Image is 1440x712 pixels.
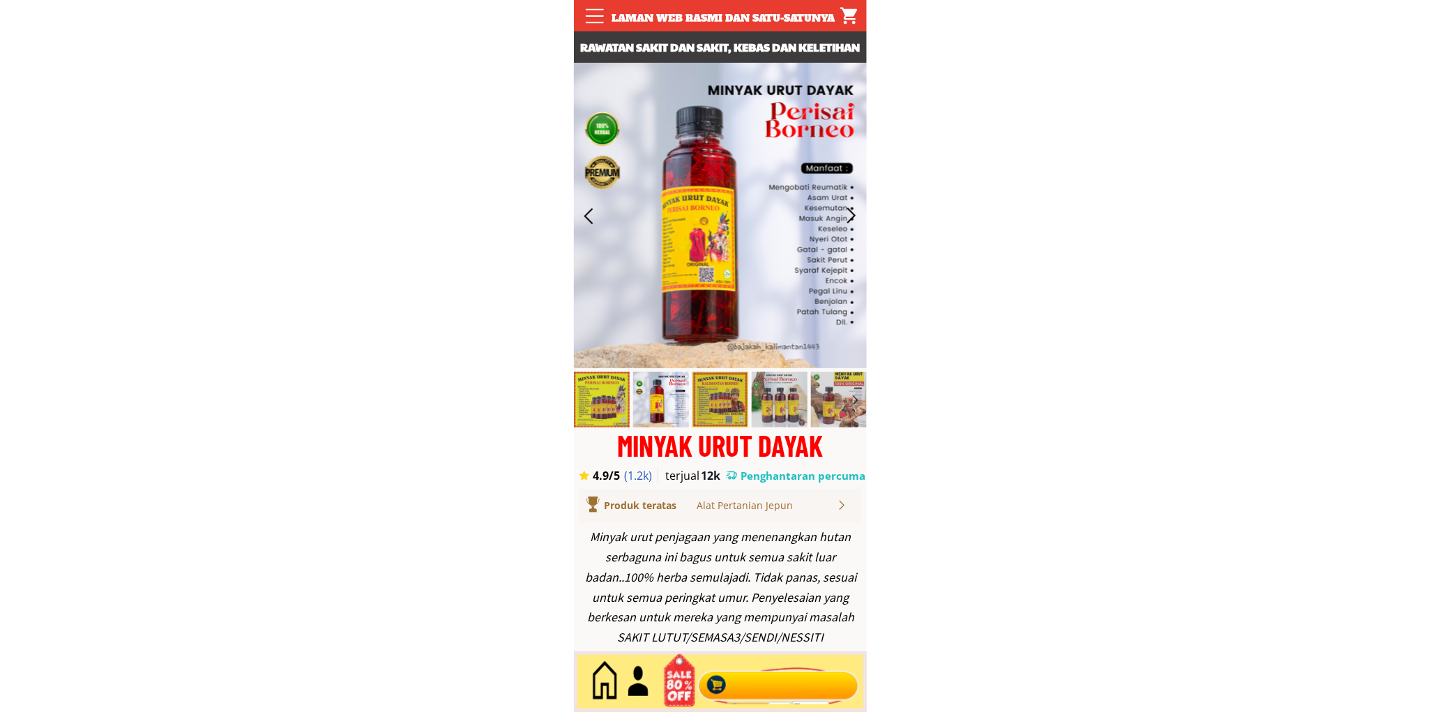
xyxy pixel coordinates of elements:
div: Laman web rasmi dan satu-satunya [604,10,842,26]
div: MINYAK URUT DAYAK [574,431,867,460]
div: Produk teratas [604,498,716,513]
h3: Penghantaran percuma [741,469,866,483]
h3: 12k [701,468,725,483]
div: Minyak urut penjagaan yang menenangkan hutan serbaguna ini bagus untuk semua sakit luar badan..10... [581,527,860,648]
h3: 4.9/5 [593,468,632,483]
div: Alat Pertanian Jepun [697,498,836,513]
h3: terjual [665,468,713,483]
h3: Rawatan sakit dan sakit, kebas dan keletihan [574,38,867,56]
h3: (1.2k) [624,468,660,483]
